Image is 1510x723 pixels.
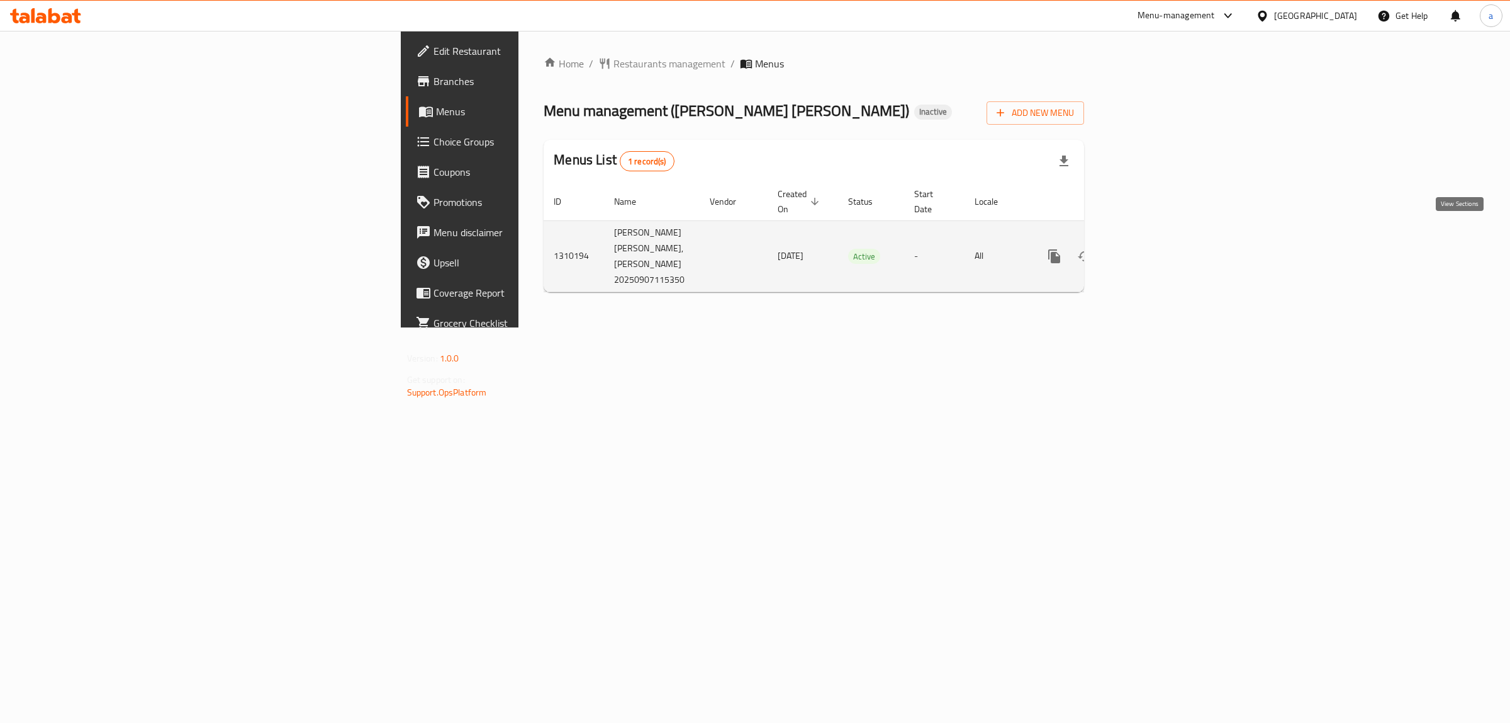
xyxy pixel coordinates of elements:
span: Name [614,194,652,209]
a: Edit Restaurant [406,36,653,66]
span: Active [848,249,880,264]
a: Coupons [406,157,653,187]
th: Actions [1029,183,1170,221]
li: / [730,56,735,71]
span: Menus [755,56,784,71]
span: ID [554,194,578,209]
a: Upsell [406,248,653,278]
button: Change Status [1070,241,1100,271]
span: [DATE] [778,248,803,264]
td: All [965,220,1029,292]
td: - [904,220,965,292]
div: Export file [1049,146,1079,176]
a: Menus [406,96,653,127]
a: Menu disclaimer [406,217,653,248]
span: Coupons [433,164,643,179]
span: 1 record(s) [620,156,674,168]
span: Choice Groups [433,134,643,149]
span: Menus [436,104,643,119]
span: Promotions [433,195,643,210]
span: Menu management ( [PERSON_NAME] [PERSON_NAME] ) [544,96,909,125]
span: Locale [975,194,1014,209]
div: Inactive [914,105,952,120]
a: Coverage Report [406,278,653,308]
button: more [1039,241,1070,271]
a: Branches [406,66,653,96]
span: Coverage Report [433,285,643,300]
span: Get support on: [407,372,465,388]
span: Vendor [710,194,752,209]
a: Support.OpsPlatform [407,384,487,401]
div: Total records count [620,151,674,171]
button: Add New Menu [987,101,1084,125]
span: Branches [433,74,643,89]
a: Grocery Checklist [406,308,653,338]
table: enhanced table [544,183,1170,292]
span: a [1489,9,1493,23]
span: Created On [778,186,823,217]
span: Status [848,194,889,209]
a: Restaurants management [598,56,725,71]
a: Promotions [406,187,653,217]
nav: breadcrumb [544,56,1084,71]
span: Start Date [914,186,949,217]
span: Grocery Checklist [433,316,643,331]
span: Menu disclaimer [433,225,643,240]
span: Inactive [914,106,952,117]
span: 1.0.0 [440,350,459,367]
h2: Menus List [554,151,674,171]
span: Version: [407,350,438,367]
div: Menu-management [1138,8,1215,23]
span: Upsell [433,255,643,270]
div: [GEOGRAPHIC_DATA] [1274,9,1357,23]
a: Choice Groups [406,127,653,157]
span: Add New Menu [997,105,1074,121]
span: Edit Restaurant [433,43,643,59]
span: Restaurants management [613,56,725,71]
